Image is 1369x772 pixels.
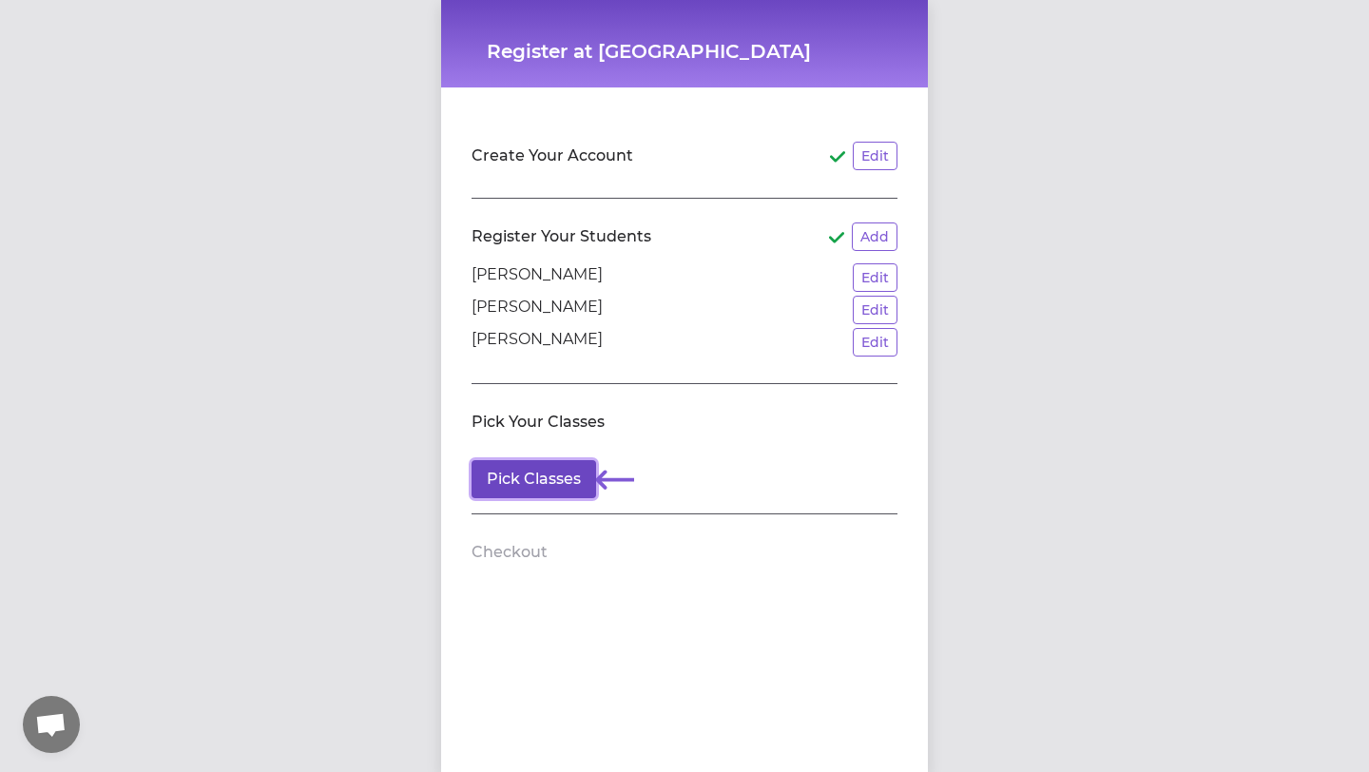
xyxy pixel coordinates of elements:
[472,541,548,564] h2: Checkout
[472,296,603,324] p: [PERSON_NAME]
[487,38,882,65] h1: Register at [GEOGRAPHIC_DATA]
[472,225,651,248] h2: Register Your Students
[852,222,897,251] button: Add
[853,328,897,357] button: Edit
[472,145,633,167] h2: Create Your Account
[472,460,596,498] button: Pick Classes
[23,696,80,753] div: Open chat
[853,263,897,292] button: Edit
[472,263,603,292] p: [PERSON_NAME]
[472,411,605,434] h2: Pick Your Classes
[853,142,897,170] button: Edit
[472,328,603,357] p: [PERSON_NAME]
[853,296,897,324] button: Edit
